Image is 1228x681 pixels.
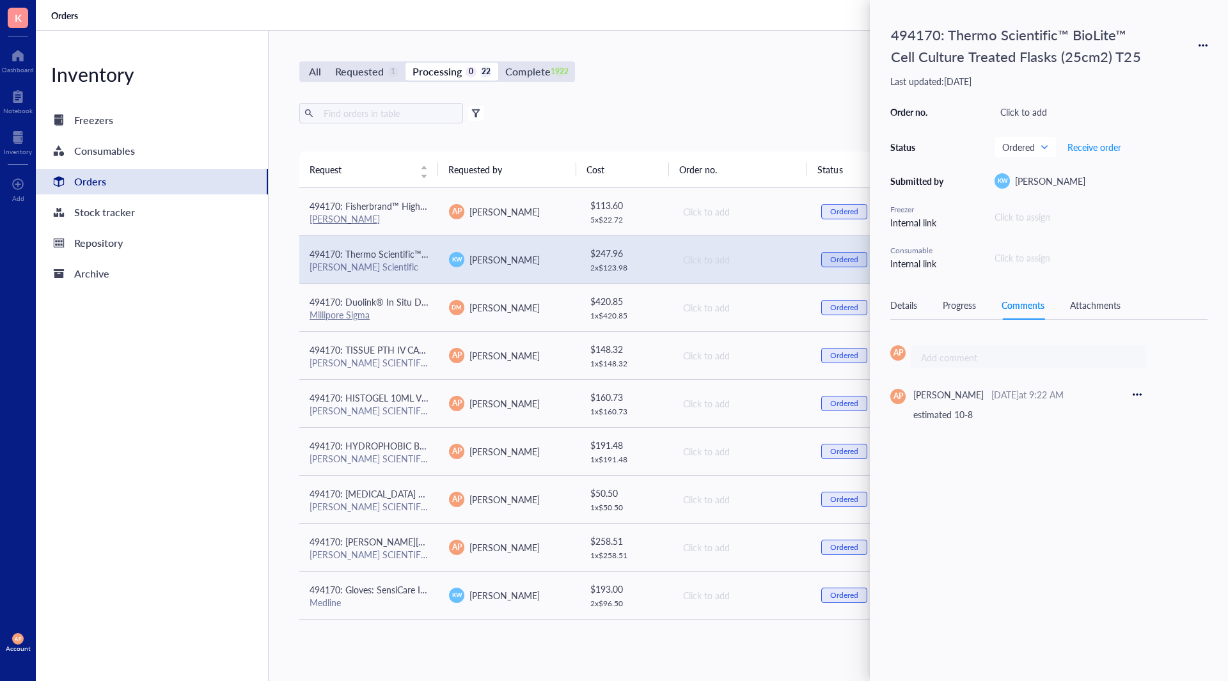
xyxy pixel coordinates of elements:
[310,261,429,272] div: [PERSON_NAME] Scientific
[4,148,32,155] div: Inventory
[469,493,540,506] span: [PERSON_NAME]
[452,206,462,217] span: AP
[2,45,34,74] a: Dashboard
[310,200,638,212] span: 494170: Fisherbrand™ High Precision Straight Tapered Flat Point Tweezers/Forceps
[36,200,268,225] a: Stock tracker
[943,298,976,312] div: Progress
[893,391,903,402] span: AP
[590,294,662,308] div: $ 420.85
[991,389,1064,400] div: [DATE] at 9:22 AM
[310,405,429,416] div: [PERSON_NAME] SCIENTIFIC COMPANY LLC
[452,542,462,553] span: AP
[36,61,268,87] div: Inventory
[452,350,462,361] span: AP
[807,152,899,187] th: Status
[683,444,801,458] div: Click to add
[683,348,801,363] div: Click to add
[3,86,33,114] a: Notebook
[310,583,679,596] span: 494170: Gloves: SensiCare Ice Powder-Free Nitrile Exam Gloves with SmartGuard Film, Size S
[830,542,858,552] div: Ordered
[830,398,858,409] div: Ordered
[890,141,948,153] div: Status
[299,152,438,187] th: Request
[4,127,32,155] a: Inventory
[3,107,33,114] div: Notebook
[310,597,429,608] div: Medline
[830,446,858,457] div: Ordered
[672,235,811,283] td: Click to add
[590,455,662,465] div: 1 x $ 191.48
[413,63,462,81] div: Processing
[672,283,811,331] td: Click to add
[890,215,948,230] div: Internal link
[309,63,321,81] div: All
[452,303,462,312] span: DM
[74,173,106,191] div: Orders
[672,188,811,236] td: Click to add
[74,203,135,221] div: Stock tracker
[672,523,811,571] td: Click to add
[669,152,808,187] th: Order no.
[469,589,540,602] span: [PERSON_NAME]
[310,308,370,321] a: Millipore Sigma
[310,343,489,356] span: 494170: TISSUE PTH IV CASS GRN 1000/CS
[452,494,462,505] span: AP
[830,302,858,313] div: Ordered
[830,254,858,265] div: Ordered
[310,295,523,308] span: 494170: Duolink® In Situ Detection Reagents FarRed
[310,162,413,176] span: Request
[310,487,514,500] span: 494170: [MEDICAL_DATA] BULK 10PCT NBF 5GAL
[469,253,540,266] span: [PERSON_NAME]
[576,152,668,187] th: Cost
[310,212,380,225] a: [PERSON_NAME]
[1015,175,1085,187] span: [PERSON_NAME]
[590,390,662,404] div: $ 160.73
[438,152,577,187] th: Requested by
[452,398,462,409] span: AP
[12,194,24,202] div: Add
[310,501,429,512] div: [PERSON_NAME] SCIENTIFIC COMPANY LLC
[590,311,662,321] div: 1 x $ 420.85
[1067,142,1121,152] span: Receive order
[683,588,801,602] div: Click to add
[830,590,858,600] div: Ordered
[469,445,540,458] span: [PERSON_NAME]
[36,261,268,286] a: Archive
[74,111,113,129] div: Freezers
[15,10,22,26] span: K
[6,645,31,652] div: Account
[1070,298,1121,312] div: Attachments
[590,551,662,561] div: 1 x $ 258.51
[830,207,858,217] div: Ordered
[590,438,662,452] div: $ 191.48
[310,535,618,548] span: 494170: [PERSON_NAME][MEDICAL_DATA] 488 GOAT Anti rabbit secondary
[590,486,662,500] div: $ 50.50
[890,106,948,118] div: Order no.
[885,20,1154,70] div: 494170: Thermo Scientific™ BioLite™ Cell Culture Treated Flasks (25cm2) T25
[310,453,429,464] div: [PERSON_NAME] SCIENTIFIC COMPANY LLC
[683,205,801,219] div: Click to add
[683,396,801,411] div: Click to add
[310,247,617,260] span: 494170: Thermo Scientific™ BioLite™ Cell Culture Treated Flasks (25cm2) T25
[469,541,540,554] span: [PERSON_NAME]
[2,66,34,74] div: Dashboard
[36,169,268,194] a: Orders
[1002,141,1046,153] span: Ordered
[890,298,917,312] div: Details
[672,619,811,667] td: Click to add
[672,475,811,523] td: Click to add
[830,350,858,361] div: Ordered
[995,251,1208,265] div: Click to assign
[683,253,801,267] div: Click to add
[480,67,491,77] div: 22
[590,342,662,356] div: $ 148.32
[74,234,123,252] div: Repository
[1067,137,1122,157] button: Receive order
[74,142,135,160] div: Consumables
[997,176,1007,185] span: KW
[319,104,458,123] input: Find orders in table
[995,210,1208,224] div: Click to assign
[672,379,811,427] td: Click to add
[469,205,540,218] span: [PERSON_NAME]
[890,204,948,215] div: Freezer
